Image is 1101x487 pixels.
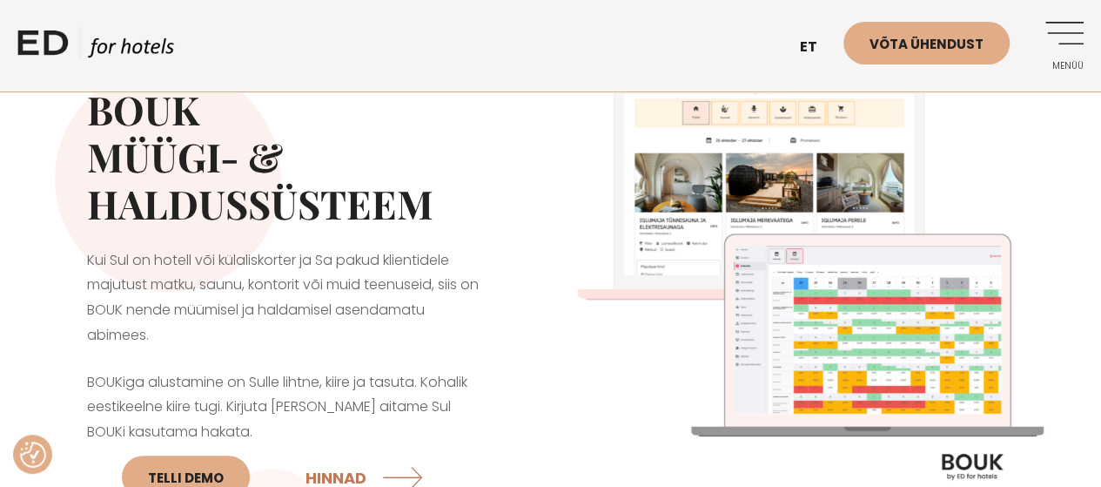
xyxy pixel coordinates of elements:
[87,85,481,227] h2: BOUK MÜÜGI- & HALDUSSÜSTEEM
[20,442,46,468] button: Nõusolekueelistused
[17,26,174,70] a: ED HOTELS
[1036,22,1084,70] a: Menüü
[87,248,481,348] p: Kui Sul on hotell või külaliskorter ja Sa pakud klientidele majutust matku, saunu, kontorit või m...
[791,26,843,69] a: et
[843,22,1010,64] a: Võta ühendust
[20,442,46,468] img: Revisit consent button
[1036,61,1084,71] span: Menüü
